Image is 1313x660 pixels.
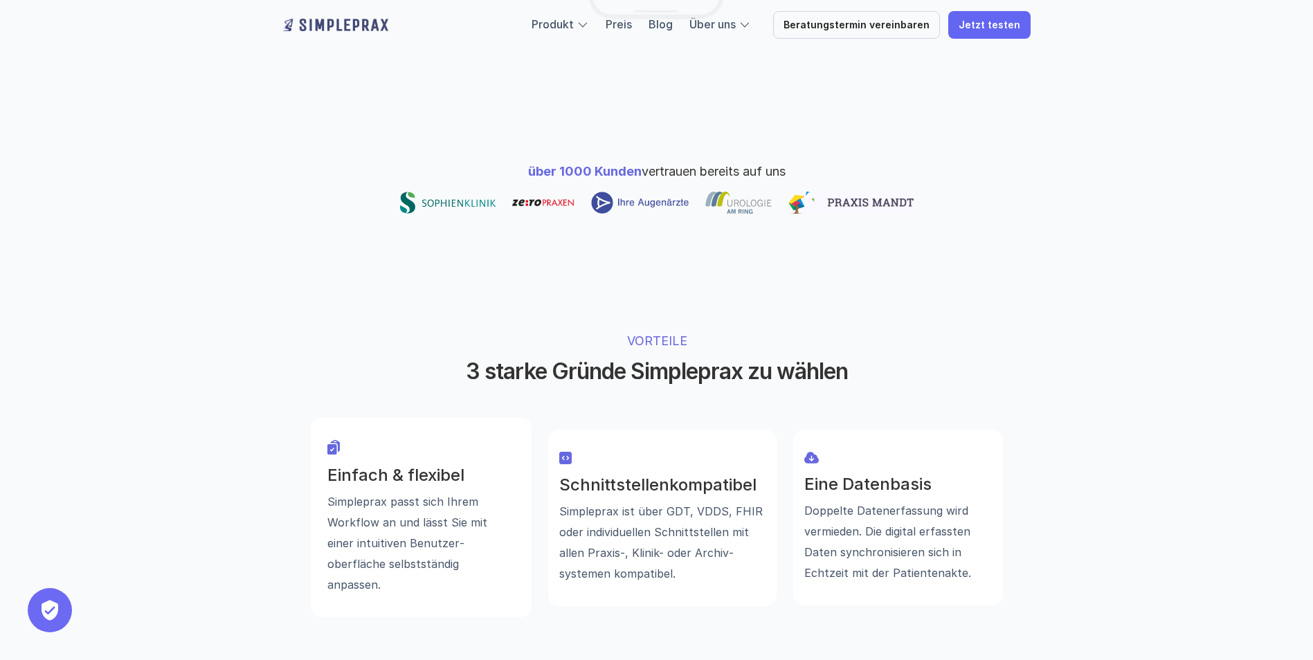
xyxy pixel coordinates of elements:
[804,475,992,495] h3: Eine Datenbasis
[606,17,632,31] a: Preis
[689,17,736,31] a: Über uns
[528,164,642,178] span: über 1000 Kunden
[559,475,766,495] h3: Schnittstellenkompatibel
[532,17,574,31] a: Produkt
[327,466,515,486] h3: Einfach & flexibel
[440,331,873,350] p: VORTEILE
[327,491,515,595] p: Simpleprax passt sich Ihrem Workflow an und lässt Sie mit einer intuitiven Benutzer­oberfläche se...
[948,11,1031,39] a: Jetzt testen
[773,11,940,39] a: Beratungstermin vereinbaren
[528,162,786,181] p: vertrauen bereits auf uns
[784,19,930,31] p: Beratungstermin vereinbaren
[804,500,992,583] p: Doppelte Datenerfassung wird vermieden. Die digital erfassten Daten synchronisieren sich in Echtz...
[959,19,1020,31] p: Jetzt testen
[559,500,766,583] p: Simpleprax ist über GDT, VDDS, FHIR oder individuellen Schnittstellen mit allen Praxis-, Klinik- ...
[649,17,673,31] a: Blog
[397,358,916,385] h2: 3 starke Gründe Simpleprax zu wählen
